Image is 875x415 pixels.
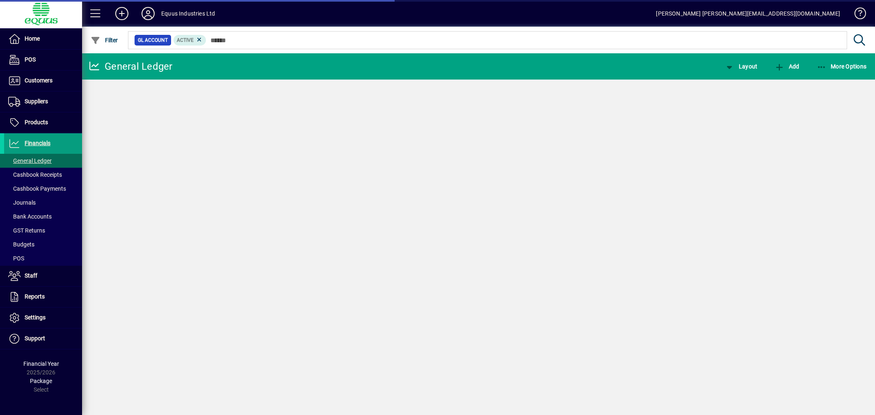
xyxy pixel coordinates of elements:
span: POS [8,255,24,262]
a: Cashbook Payments [4,182,82,196]
div: General Ledger [88,60,173,73]
span: POS [25,56,36,63]
a: GST Returns [4,223,82,237]
span: Active [177,37,194,43]
span: Financials [25,140,50,146]
span: General Ledger [8,157,52,164]
span: Products [25,119,48,125]
span: Settings [25,314,46,321]
span: Reports [25,293,45,300]
a: General Ledger [4,154,82,168]
a: Settings [4,308,82,328]
button: Add [772,59,801,74]
span: Suppliers [25,98,48,105]
mat-chip: Activation Status: Active [174,35,206,46]
a: Bank Accounts [4,210,82,223]
a: Suppliers [4,91,82,112]
a: POS [4,251,82,265]
span: Package [30,378,52,384]
button: More Options [815,59,869,74]
span: Home [25,35,40,42]
div: Equus Industries Ltd [161,7,215,20]
span: Bank Accounts [8,213,52,220]
a: Journals [4,196,82,210]
a: Knowledge Base [848,2,865,28]
a: Cashbook Receipts [4,168,82,182]
a: Customers [4,71,82,91]
span: Customers [25,77,53,84]
span: Cashbook Payments [8,185,66,192]
a: Support [4,328,82,349]
a: Reports [4,287,82,307]
span: Filter [91,37,118,43]
button: Layout [722,59,759,74]
button: Add [109,6,135,21]
a: Products [4,112,82,133]
button: Filter [89,33,120,48]
span: Add [774,63,799,70]
a: Staff [4,266,82,286]
app-page-header-button: View chart layout [716,59,766,74]
span: Financial Year [23,360,59,367]
span: Staff [25,272,37,279]
a: POS [4,50,82,70]
span: Journals [8,199,36,206]
span: Cashbook Receipts [8,171,62,178]
span: Budgets [8,241,34,248]
div: [PERSON_NAME] [PERSON_NAME][EMAIL_ADDRESS][DOMAIN_NAME] [656,7,840,20]
span: GST Returns [8,227,45,234]
span: GL Account [138,36,168,44]
a: Budgets [4,237,82,251]
span: Support [25,335,45,342]
a: Home [4,29,82,49]
span: More Options [817,63,867,70]
button: Profile [135,6,161,21]
span: Layout [724,63,757,70]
